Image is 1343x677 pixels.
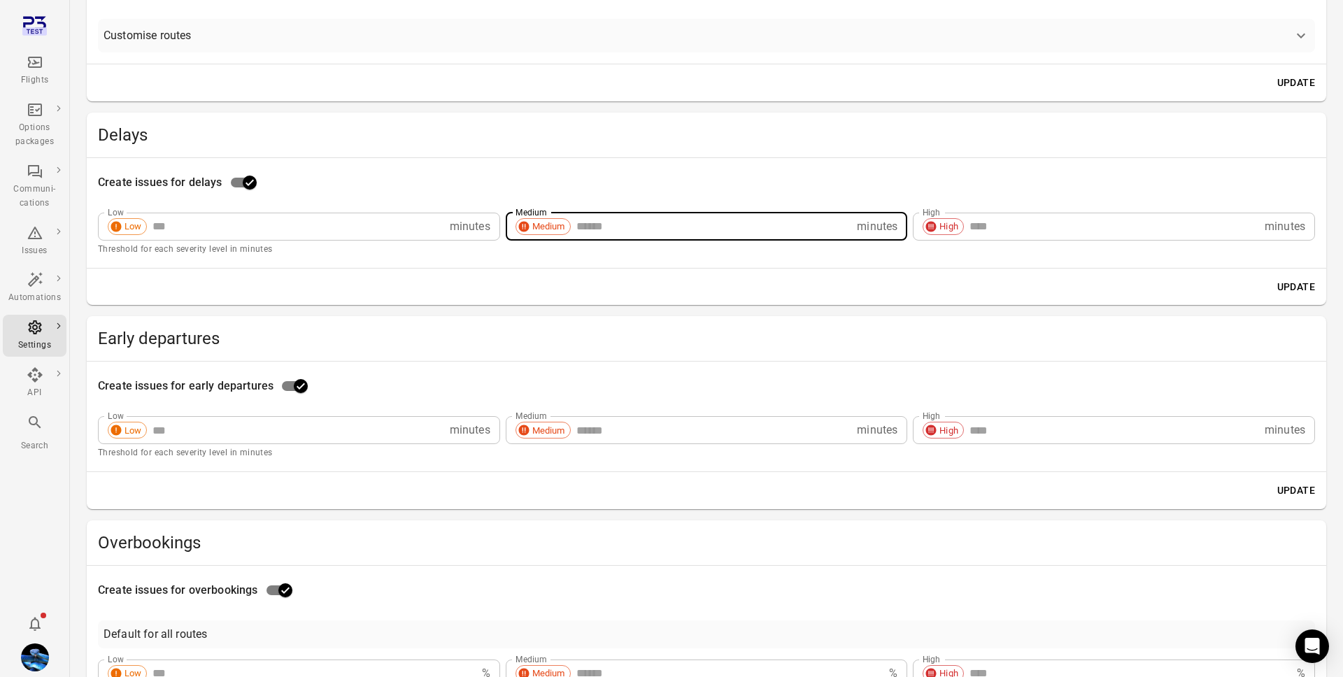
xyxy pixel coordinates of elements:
[935,220,963,234] span: High
[516,653,546,665] label: Medium
[8,386,61,400] div: API
[857,218,897,235] p: minutes
[3,410,66,457] button: Search
[21,643,49,671] img: shutterstock-1708408498.jpg
[923,653,940,665] label: High
[98,532,1315,554] h2: Overbookings
[108,653,124,665] label: Low
[8,121,61,149] div: Options packages
[1272,478,1321,504] button: Update
[98,174,222,191] span: Create issues for delays
[3,267,66,309] a: Automations
[104,27,191,44] div: Customise routes
[8,439,61,453] div: Search
[8,73,61,87] div: Flights
[98,19,1315,52] button: Customise routes
[98,378,273,394] span: Create issues for early departures
[3,315,66,357] a: Settings
[857,422,897,439] p: minutes
[1272,274,1321,300] button: Update
[1295,629,1329,663] div: Open Intercom Messenger
[3,97,66,153] a: Options packages
[923,410,940,422] label: High
[527,220,570,234] span: Medium
[3,159,66,215] a: Communi-cations
[3,50,66,92] a: Flights
[450,422,490,439] p: minutes
[108,410,124,422] label: Low
[3,220,66,262] a: Issues
[98,124,1315,146] h2: Delays
[8,338,61,352] div: Settings
[8,291,61,305] div: Automations
[923,206,940,218] label: High
[98,327,1315,350] h2: Early departures
[450,218,490,235] p: minutes
[516,410,546,422] label: Medium
[8,183,61,211] div: Communi-cations
[21,610,49,638] button: Notifications
[108,206,124,218] label: Low
[516,206,546,218] label: Medium
[3,362,66,404] a: API
[8,244,61,258] div: Issues
[98,582,258,599] span: Create issues for overbookings
[120,424,146,438] span: Low
[935,424,963,438] span: High
[1265,218,1305,235] p: minutes
[104,626,207,643] div: Default for all routes
[98,446,1315,460] p: Threshold for each severity level in minutes
[1265,422,1305,439] p: minutes
[15,638,55,677] button: Daníel Benediktsson
[98,243,1315,257] p: Threshold for each severity level in minutes
[120,220,146,234] span: Low
[1272,70,1321,96] button: Update
[527,424,570,438] span: Medium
